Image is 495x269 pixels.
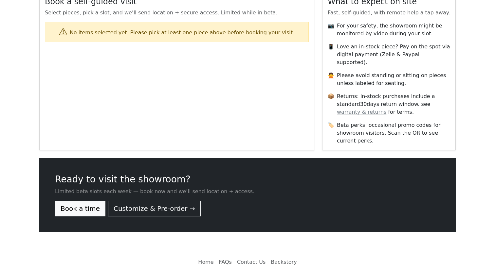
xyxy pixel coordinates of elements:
a: Backstory [268,256,299,269]
div: No items selected yet. Please pick at least one piece above before booking your visit. [70,29,294,37]
a: Customize & Pre‑order → [108,201,201,216]
span: Please avoid standing or sitting on pieces unless labeled for seating. [337,72,450,87]
a: Contact Us [234,256,268,269]
span: 📦 [328,92,334,116]
span: Love an in‑stock piece? Pay on the spot via digital payment (Zelle & Paypal supported). [337,43,450,66]
a: Book a time [55,201,105,216]
span: 📱 [328,43,334,66]
span: 🙅 [328,72,334,87]
span: Returns: in‑stock purchases include a standard 30 days return window. see for terms. [337,92,450,116]
span: Beta perks: occasional promo codes for showroom visitors. Scan the QR to see current perks. [337,121,450,145]
span: 📷 [328,22,334,38]
a: Home [195,256,216,269]
a: FAQs [216,256,234,269]
a: warranty & returns [337,109,386,115]
span: For your safety, the showroom might be monitored by video during your slot. [337,22,450,38]
p: Fast, self‑guided, with remote help a tap away. [328,9,450,17]
span: 🏷️ [328,121,334,145]
p: Select pieces, pick a slot, and we’ll send location + secure access. Limited while in beta. [45,9,309,17]
h3: Ready to visit the showroom? [55,174,440,185]
p: Limited beta slots each week — book now and we’ll send location + access. [55,188,440,195]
